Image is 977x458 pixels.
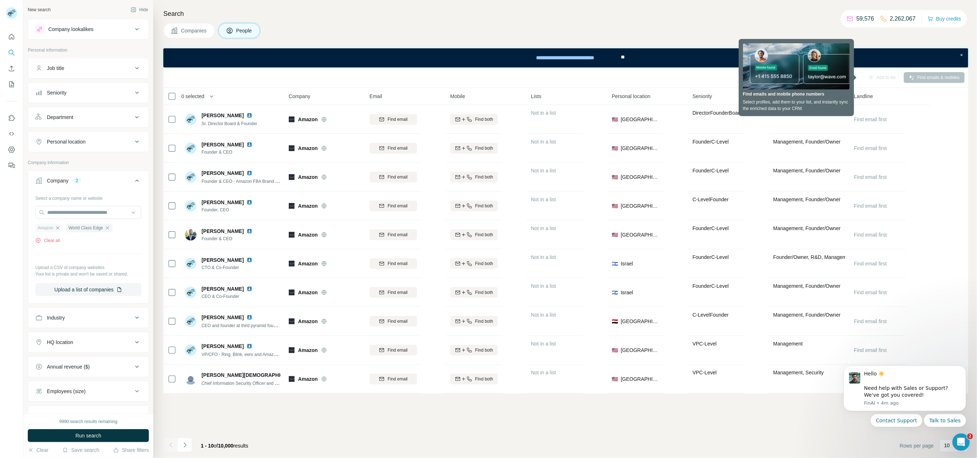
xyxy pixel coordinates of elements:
span: Sr. Director Board & Founder [202,121,257,126]
span: Find email [388,203,407,209]
span: Find both [475,116,493,123]
span: Find email first [854,174,887,180]
button: Clear [28,446,48,454]
span: 🇮🇱 [612,260,618,267]
span: Not in a list [531,370,556,375]
span: Email [370,93,382,100]
img: Logo of Amazon [289,376,295,382]
span: Find email [388,232,407,238]
button: Use Surfe API [6,127,17,140]
button: My lists [6,78,17,91]
button: Find email [370,345,417,356]
button: Find both [450,229,498,240]
span: Find email first [854,116,887,122]
span: Amazon [37,225,53,231]
img: LinkedIn logo [247,286,252,292]
span: Find email first [854,261,887,267]
span: Find both [475,174,493,180]
span: 🇪🇬 [612,318,618,325]
span: C-Level Founder [693,312,729,318]
button: Feedback [6,159,17,172]
button: Find both [450,374,498,384]
span: Management, Founder/Owner [773,225,841,231]
button: Find email [370,258,417,269]
span: Amazon [298,145,318,152]
span: Not in a list [531,139,556,145]
span: Find both [475,376,493,382]
span: Management, Founder/Owner [773,168,841,173]
span: Amazon [298,202,318,210]
span: Management [773,341,803,347]
button: Personal location [28,133,149,150]
span: [PERSON_NAME] [202,256,244,264]
img: Logo of Amazon [289,116,295,122]
button: Department [28,109,149,126]
button: Find email [370,172,417,182]
span: C-Level Founder [693,197,729,202]
img: Logo of Amazon [289,347,295,353]
span: Find email [388,116,407,123]
span: 🇺🇸 [612,173,618,181]
span: 🇺🇸 [612,145,618,152]
span: [GEOGRAPHIC_DATA] [621,145,659,152]
span: [GEOGRAPHIC_DATA] [621,116,659,123]
span: Not in a list [531,225,556,231]
span: 1 - 10 [201,443,214,449]
div: 9990 search results remaining [59,418,118,425]
span: Find email first [854,290,887,295]
span: Founder C-Level [693,283,729,289]
iframe: Intercom notifications message [833,356,977,454]
div: Personal location [47,138,85,145]
span: CEO & Co-Founder [202,293,255,300]
span: Find email first [854,203,887,209]
span: [PERSON_NAME] [202,285,244,292]
img: LinkedIn logo [247,199,252,205]
span: [PERSON_NAME] [202,141,244,148]
button: Quick start [6,30,17,43]
span: Mobile [450,93,465,100]
img: Avatar [185,229,196,241]
button: Industry [28,309,149,326]
span: Find email first [854,145,887,151]
span: [PERSON_NAME] [202,343,244,350]
button: Company2 [28,172,149,192]
button: Find both [450,172,498,182]
span: 🇺🇸 [612,375,618,383]
span: Find both [475,232,493,238]
div: Department [47,114,73,121]
span: Management, Founder/Owner [773,312,841,318]
span: 2 [967,433,973,439]
img: LinkedIn logo [247,142,252,147]
span: Not in a list [531,312,556,318]
span: 🇮🇱 [612,289,618,296]
span: Founder & CEO [202,235,255,242]
span: Personal location [612,93,650,100]
span: Find both [475,318,493,325]
span: [GEOGRAPHIC_DATA] [621,318,659,325]
span: Amazon [298,260,318,267]
img: Logo of Amazon [289,290,295,295]
span: Founder C-Level [693,168,729,173]
img: Avatar [185,171,196,183]
button: Find email [370,114,417,125]
img: Logo of Amazon [289,318,295,324]
span: Department [773,93,800,100]
div: Job title [47,65,64,72]
span: Chief Information Security Officer and VP of Security Engineering [202,380,326,386]
button: Job title [28,60,149,77]
button: Find both [450,345,498,356]
button: Find both [450,201,498,211]
span: Find email first [854,347,887,353]
img: LinkedIn logo [247,170,252,176]
span: Lists [531,93,541,100]
img: Logo of Amazon [289,232,295,238]
span: Director Founder Board Member [693,110,762,116]
span: [GEOGRAPHIC_DATA] [621,173,659,181]
img: LinkedIn logo [247,314,252,320]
